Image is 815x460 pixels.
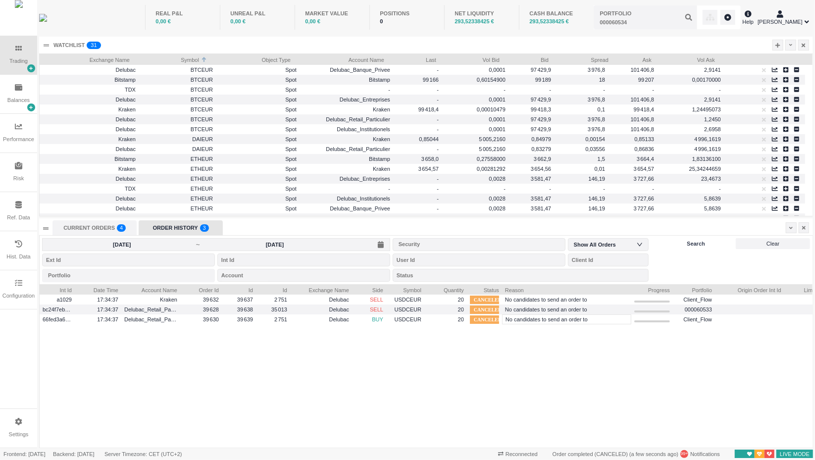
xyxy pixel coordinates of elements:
span: 3 581,47 [531,205,555,211]
span: Delubac_Banque_Privee [330,205,390,211]
span: 0,0001 [489,116,506,122]
span: Reason [505,284,628,294]
span: 0,0001 [489,126,506,132]
span: Bitstamp [114,77,136,83]
span: 2 751 [274,316,287,322]
span: ETHEUR [142,203,213,214]
span: CANCELED [470,315,506,324]
span: 2 751 [274,297,287,303]
span: USDCEUR [389,304,421,315]
span: Spot [219,163,297,175]
span: No candidates to send an order to [505,294,628,306]
span: Spot [219,124,297,135]
div: Show All Orders [574,237,626,252]
span: - [652,186,658,192]
span: 99 189 [535,77,555,83]
span: Quantity [427,284,464,294]
span: DAIEUR [142,134,213,145]
div: Notifications [549,449,723,460]
div: PORTFOLIO [600,9,631,18]
span: Delubac [116,196,136,202]
span: - [437,215,442,221]
span: 20 [458,316,464,322]
span: - [437,146,442,152]
span: BTCEUR [142,94,213,105]
div: Ref. Data [7,213,30,222]
span: 0,00 € [155,18,171,24]
span: - [437,126,442,132]
span: 39 632 [203,297,219,303]
span: - [437,186,442,192]
div: Portfolio [48,270,204,280]
span: Delubac [116,215,136,221]
span: 0,0028 [489,176,506,182]
span: 0,03556 [585,146,609,152]
span: 66fed3a6-56d3-484c-a89e-b53c7ee60824 [43,314,72,325]
span: Delubac_Retail_Particulier [326,146,390,152]
input: 000060534 [594,5,697,29]
span: 3 581,47 [531,176,555,182]
span: - [437,97,442,102]
div: Account [221,270,380,280]
input: User Id [393,254,565,266]
span: Kraken [118,106,136,112]
span: 39 639 [237,316,253,322]
span: Object Type [219,54,291,64]
span: Account Name [124,284,177,294]
span: Kraken [118,166,136,172]
span: ( ) [628,451,678,457]
div: NET LIQUIDITY [455,9,509,18]
span: 99 418,3 [531,106,555,112]
span: Delubac_Entreprises [340,176,390,182]
span: 146,19 [588,205,609,211]
span: 39 630 [203,316,219,322]
span: Vol Bid [448,54,500,64]
span: - [437,176,442,182]
span: 5,8639 [704,196,721,202]
span: SELL [370,307,383,312]
div: Trading [9,57,28,65]
span: 0,86836 [634,146,658,152]
span: Order Id [183,284,219,294]
span: - [437,67,442,73]
span: 0,0001 [489,97,506,102]
input: Start date [48,241,196,249]
span: 3 976,8 [588,67,609,73]
span: Exchange Name [293,284,349,294]
span: Delubac [116,205,136,211]
div: Performance [3,135,34,144]
span: 3 727,66 [634,215,658,221]
span: Delubac [116,146,136,152]
span: 18 [599,77,609,83]
div: Risk [13,174,24,183]
p: 3 [203,224,206,234]
span: 0,00 € [305,18,320,24]
span: 293,52338425 € [455,18,494,24]
span: 0,0028 [489,196,506,202]
span: a1029 [43,294,72,306]
span: 35 013 [271,307,287,312]
span: 0,00170000 [692,77,721,83]
div: Hist. Data [6,253,30,261]
span: 000060533 [676,304,712,315]
span: Spot [219,144,297,155]
span: - [437,87,442,93]
span: - [603,186,609,192]
span: 1,5 [598,156,609,162]
span: 0,0028 [489,205,506,211]
span: Symbol [389,284,421,294]
span: Spot [219,153,297,165]
span: ETHEUR [142,153,213,165]
span: 97 429,9 [531,97,555,102]
span: 146,19 [588,215,609,221]
span: 1,83136100 [692,156,721,162]
div: Security [399,239,555,249]
span: 4 996,1619 [694,136,721,142]
span: Kraken [373,166,390,172]
span: Exchange Name [43,54,130,64]
span: 5,8639 [704,205,721,211]
span: 39 638 [237,307,253,312]
span: Ask [614,54,652,64]
span: 99 166 [423,77,442,83]
p: 3 [91,42,94,51]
